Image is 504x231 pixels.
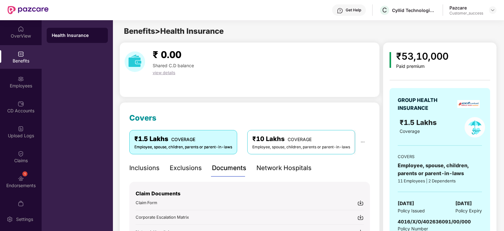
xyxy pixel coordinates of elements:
[398,96,453,112] div: GROUP HEALTH INSURANCE
[457,100,480,108] img: insurerLogo
[360,140,365,144] span: ellipsis
[390,52,391,68] img: icon
[449,5,483,11] div: Pazcare
[288,137,312,142] span: COVERAGE
[18,126,24,132] img: svg+xml;base64,PHN2ZyBpZD0iVXBsb2FkX0xvZ3MiIGRhdGEtbmFtZT0iVXBsb2FkIExvZ3MiIHhtbG5zPSJodHRwOi8vd3...
[134,134,232,144] div: ₹1.5 Lakhs
[382,6,387,14] span: C
[398,219,471,225] span: 4016/X/O/402636091/00/000
[18,151,24,157] img: svg+xml;base64,PHN2ZyBpZD0iQ2xhaW0iIHhtbG5zPSJodHRwOi8vd3d3LnczLm9yZy8yMDAwL3N2ZyIgd2lkdGg9IjIwIi...
[129,113,156,122] span: Covers
[129,163,160,173] div: Inclusions
[18,76,24,82] img: svg+xml;base64,PHN2ZyBpZD0iRW1wbG95ZWVzIiB4bWxucz0iaHR0cDovL3d3dy53My5vcmcvMjAwMC9zdmciIHdpZHRoPS...
[136,190,364,198] p: Claim Documents
[134,144,232,150] div: Employee, spouse, children, parents or parent-in-laws
[153,63,194,68] span: Shared C.D balance
[400,128,420,134] span: Coverage
[449,11,483,16] div: Customer_success
[18,101,24,107] img: svg+xml;base64,PHN2ZyBpZD0iQ0RfQWNjb3VudHMiIGRhdGEtbmFtZT0iQ0QgQWNjb3VudHMiIHhtbG5zPSJodHRwOi8vd3...
[18,51,24,57] img: svg+xml;base64,PHN2ZyBpZD0iQmVuZWZpdHMiIHhtbG5zPSJodHRwOi8vd3d3LnczLm9yZy8yMDAwL3N2ZyIgd2lkdGg9Ij...
[153,70,175,75] span: view details
[136,200,157,205] span: Claim Form
[8,6,49,14] img: New Pazcare Logo
[392,7,436,13] div: Cyllid Technologies Private Limited
[400,118,439,127] span: ₹1.5 Lakhs
[465,117,485,138] img: policyIcon
[252,134,350,144] div: ₹10 Lakhs
[396,64,448,69] div: Paid premium
[337,8,343,14] img: svg+xml;base64,PHN2ZyBpZD0iSGVscC0zMngzMiIgeG1sbnM9Imh0dHA6Ly93d3cudzMub3JnLzIwMDAvc3ZnIiB3aWR0aD...
[346,8,361,13] div: Get Help
[455,200,472,207] span: [DATE]
[125,51,145,72] img: download
[124,27,224,36] span: Benefits > Health Insurance
[455,207,482,214] span: Policy Expiry
[136,215,189,220] span: Corporate Escalation Matrix
[171,137,195,142] span: COVERAGE
[396,49,448,64] div: ₹53,10,000
[398,162,482,177] div: Employee, spouse, children, parents or parent-in-laws
[170,163,202,173] div: Exclusions
[252,144,350,150] div: Employee, spouse, children, parents or parent-in-laws
[14,216,35,222] div: Settings
[256,163,312,173] div: Network Hospitals
[7,216,13,222] img: svg+xml;base64,PHN2ZyBpZD0iU2V0dGluZy0yMHgyMCIgeG1sbnM9Imh0dHA6Ly93d3cudzMub3JnLzIwMDAvc3ZnIiB3aW...
[490,8,495,13] img: svg+xml;base64,PHN2ZyBpZD0iRHJvcGRvd24tMzJ4MzIiIHhtbG5zPSJodHRwOi8vd3d3LnczLm9yZy8yMDAwL3N2ZyIgd2...
[22,171,27,176] div: 1
[18,200,24,207] img: svg+xml;base64,PHN2ZyBpZD0iTXlfT3JkZXJzIiBkYXRhLW5hbWU9Ik15IE9yZGVycyIgeG1sbnM9Imh0dHA6Ly93d3cudz...
[398,153,482,160] div: COVERS
[153,49,181,60] span: ₹ 0.00
[398,200,414,207] span: [DATE]
[18,175,24,182] img: svg+xml;base64,PHN2ZyBpZD0iRW5kb3JzZW1lbnRzIiB4bWxucz0iaHR0cDovL3d3dy53My5vcmcvMjAwMC9zdmciIHdpZH...
[52,32,103,38] div: Health Insurance
[357,200,364,206] img: svg+xml;base64,PHN2ZyBpZD0iRG93bmxvYWQtMjR4MjQiIHhtbG5zPSJodHRwOi8vd3d3LnczLm9yZy8yMDAwL3N2ZyIgd2...
[212,163,246,173] div: Documents
[357,214,364,221] img: svg+xml;base64,PHN2ZyBpZD0iRG93bmxvYWQtMjR4MjQiIHhtbG5zPSJodHRwOi8vd3d3LnczLm9yZy8yMDAwL3N2ZyIgd2...
[18,26,24,32] img: svg+xml;base64,PHN2ZyBpZD0iSG9tZSIgeG1sbnM9Imh0dHA6Ly93d3cudzMub3JnLzIwMDAvc3ZnIiB3aWR0aD0iMjAiIG...
[355,130,370,154] button: ellipsis
[398,207,425,214] span: Policy Issued
[398,178,482,184] div: 11 Employees | 2 Dependents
